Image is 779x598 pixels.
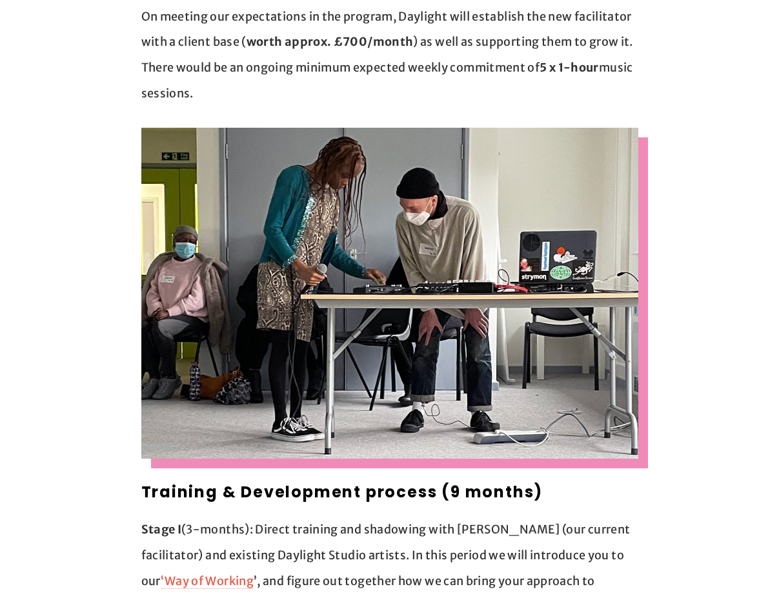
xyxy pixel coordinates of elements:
p: On meeting our expectations in the program, Daylight will establish the new facilitator with a cl... [141,4,638,106]
strong: Training & Development process (9 months) [141,481,543,503]
strong: Stage I [141,522,182,537]
a: ‘Way of Working [161,573,254,590]
strong: 5 x 1-hour [540,60,599,75]
strong: worth approx. £700/month [247,34,414,49]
